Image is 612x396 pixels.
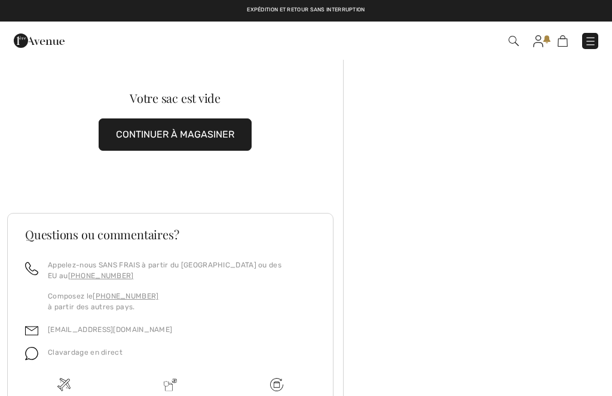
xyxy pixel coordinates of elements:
[14,29,65,53] img: 1ère Avenue
[68,272,134,280] a: [PHONE_NUMBER]
[533,35,543,47] img: Mes infos
[25,347,38,360] img: chat
[57,378,71,391] img: Livraison gratuite dès 99$
[25,262,38,275] img: call
[25,229,316,240] h3: Questions ou commentaires?
[25,324,38,337] img: email
[48,291,316,312] p: Composez le à partir des autres pays.
[585,35,596,47] img: Menu
[509,36,519,46] img: Recherche
[24,92,326,104] div: Votre sac est vide
[99,118,252,151] button: CONTINUER À MAGASINER
[164,378,177,391] img: Livraison promise sans frais de dédouanement surprise&nbsp;!
[558,35,568,47] img: Panier d'achat
[48,348,123,357] span: Clavardage en direct
[48,260,316,281] p: Appelez-nous SANS FRAIS à partir du [GEOGRAPHIC_DATA] ou des EU au
[270,378,283,391] img: Livraison gratuite dès 99$
[48,325,172,334] a: [EMAIL_ADDRESS][DOMAIN_NAME]
[93,292,158,300] a: [PHONE_NUMBER]
[14,34,65,45] a: 1ère Avenue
